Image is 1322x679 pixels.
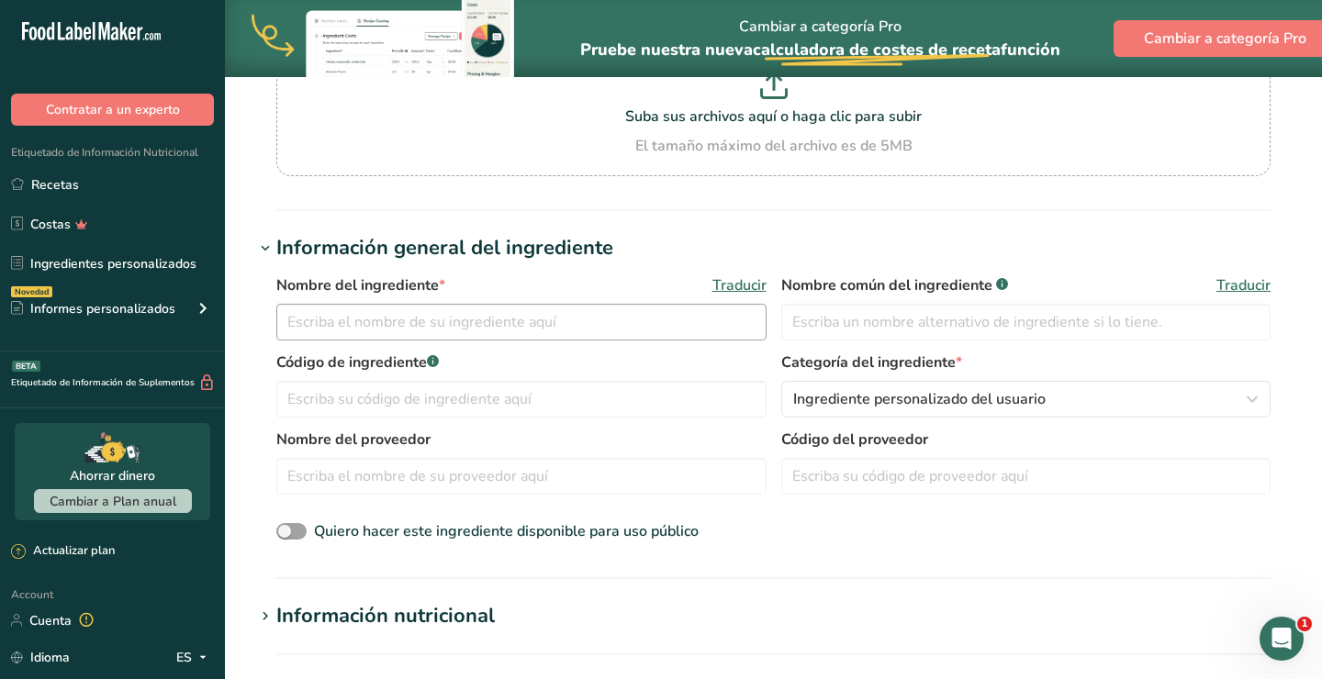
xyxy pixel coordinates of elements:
button: Cambiar a Plan anual [34,489,192,513]
input: Escriba su código de ingrediente aquí [276,381,767,417]
label: Categoría del ingrediente [781,351,1272,373]
div: ES [176,646,214,668]
label: Nombre del proveedor [276,429,767,451]
input: Escriba el nombre de su proveedor aquí [276,458,767,495]
span: Quiero hacer este ingrediente disponible para uso público [314,521,699,541]
label: Código de ingrediente [276,351,767,373]
span: Nombre común del ingrediente [781,274,1008,296]
div: Actualizar plan [11,542,115,561]
span: Traducir [1216,274,1271,296]
label: Código del proveedor [781,429,1272,451]
a: Idioma [11,641,70,673]
div: El tamaño máximo del archivo es de 5MB [281,135,1266,157]
span: Pruebe nuestra nueva función [580,39,1060,61]
div: BETA [12,361,40,372]
div: Información general del ingrediente [276,233,613,263]
span: calculadora de costes de receta [753,39,1001,61]
span: Cambiar a categoría Pro [1144,28,1306,50]
input: Escriba un nombre alternativo de ingrediente si lo tiene. [781,304,1272,340]
span: 1 [1297,617,1312,631]
div: Novedad [11,286,52,297]
p: Suba sus archivos aquí o haga clic para subir [281,106,1266,128]
div: Informes personalizados [11,299,175,318]
span: Traducir [712,274,767,296]
button: Contratar a un experto [11,94,214,126]
span: Cambiar a Plan anual [50,493,176,510]
div: Información nutricional [276,601,495,631]
div: Cambiar a categoría Pro [580,1,1060,77]
span: Nombre del ingrediente [276,274,445,296]
input: Escriba el nombre de su ingrediente aquí [276,304,767,340]
span: Ingrediente personalizado del usuario [793,388,1046,410]
div: Ahorrar dinero [70,466,155,485]
input: Escriba su código de proveedor aquí [781,458,1272,495]
button: Ingrediente personalizado del usuario [781,381,1272,417]
iframe: Intercom live chat [1260,617,1304,661]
